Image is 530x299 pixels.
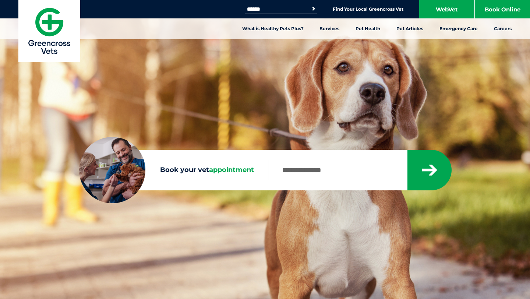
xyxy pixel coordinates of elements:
[431,18,486,39] a: Emergency Care
[486,18,520,39] a: Careers
[310,5,317,13] button: Search
[234,18,312,39] a: What is Healthy Pets Plus?
[79,165,269,176] label: Book your vet
[347,18,388,39] a: Pet Health
[333,6,403,12] a: Find Your Local Greencross Vet
[312,18,347,39] a: Services
[388,18,431,39] a: Pet Articles
[209,166,254,174] span: appointment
